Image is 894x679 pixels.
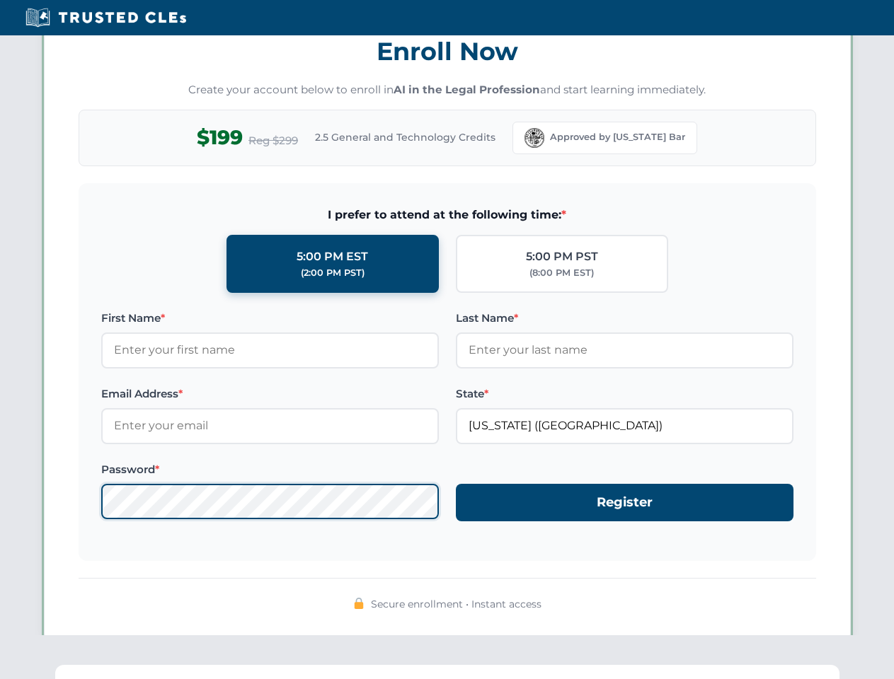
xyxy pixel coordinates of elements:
[525,128,544,148] img: Florida Bar
[550,130,685,144] span: Approved by [US_STATE] Bar
[101,332,439,368] input: Enter your first name
[101,461,439,478] label: Password
[353,598,365,609] img: 🔒
[456,332,793,368] input: Enter your last name
[456,310,793,327] label: Last Name
[394,83,540,96] strong: AI in the Legal Profession
[79,29,816,74] h3: Enroll Now
[197,122,243,153] span: $199
[371,596,541,612] span: Secure enrollment • Instant access
[301,266,365,280] div: (2:00 PM PST)
[248,132,298,149] span: Reg $299
[21,7,190,28] img: Trusted CLEs
[315,129,495,145] span: 2.5 General and Technology Credits
[297,248,368,266] div: 5:00 PM EST
[526,248,598,266] div: 5:00 PM PST
[456,484,793,521] button: Register
[79,82,816,98] p: Create your account below to enroll in and start learning immediately.
[456,385,793,402] label: State
[101,310,439,327] label: First Name
[101,206,793,224] span: I prefer to attend at the following time:
[101,408,439,443] input: Enter your email
[456,408,793,443] input: Florida (FL)
[101,385,439,402] label: Email Address
[529,266,594,280] div: (8:00 PM EST)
